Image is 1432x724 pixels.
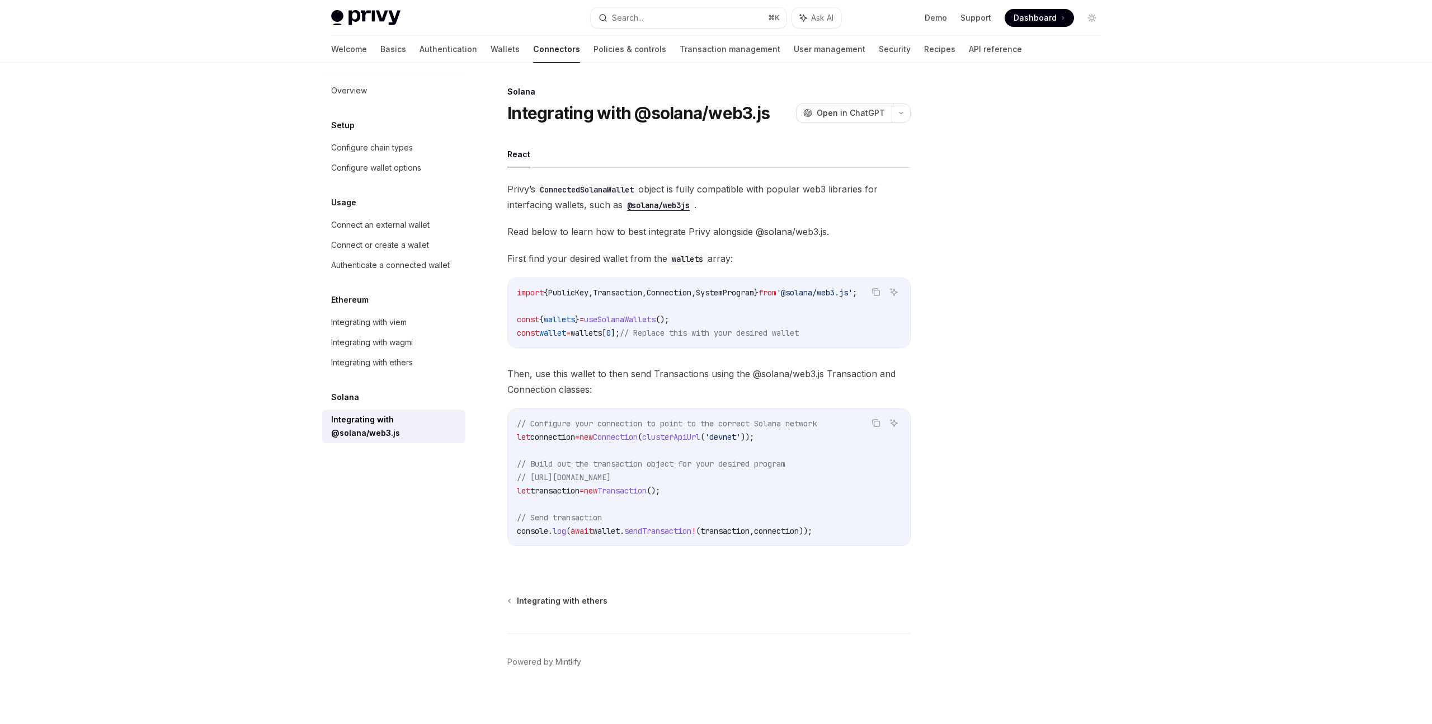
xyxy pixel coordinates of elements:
span: transaction [700,526,750,536]
div: Connect an external wallet [331,218,430,232]
a: Powered by Mintlify [507,656,581,667]
span: (); [647,486,660,496]
div: Search... [612,11,643,25]
span: '@solana/web3.js' [776,288,852,298]
span: = [566,328,571,338]
span: } [575,314,580,325]
span: . [620,526,624,536]
a: Integrating with ethers [322,352,465,373]
span: wallet [593,526,620,536]
a: Integrating with @solana/web3.js [322,410,465,443]
span: from [759,288,776,298]
div: Configure wallet options [331,161,421,175]
span: 'devnet' [705,432,741,442]
code: ConnectedSolanaWallet [535,184,638,196]
span: ! [691,526,696,536]
span: // Replace this with your desired wallet [620,328,799,338]
span: wallets [571,328,602,338]
button: Ask AI [887,285,901,299]
a: Configure chain types [322,138,465,158]
span: Transaction [593,288,642,298]
span: Ask AI [811,12,833,23]
span: , [588,288,593,298]
a: Connect an external wallet [322,215,465,235]
a: Authentication [420,36,477,63]
span: clusterApiUrl [642,432,700,442]
span: ⌘ K [768,13,780,22]
a: Dashboard [1005,9,1074,27]
a: Integrating with wagmi [322,332,465,352]
h5: Usage [331,196,356,209]
div: Authenticate a connected wallet [331,258,450,272]
a: API reference [969,36,1022,63]
span: SystemProgram [696,288,754,298]
a: Integrating with viem [322,312,465,332]
code: @solana/web3js [623,199,694,211]
div: Overview [331,84,367,97]
span: import [517,288,544,298]
span: ]; [611,328,620,338]
a: Overview [322,81,465,101]
a: User management [794,36,865,63]
span: // Build out the transaction object for your desired program [517,459,785,469]
div: Connect or create a wallet [331,238,429,252]
span: { [544,288,548,298]
span: const [517,314,539,325]
button: Toggle dark mode [1083,9,1101,27]
span: , [750,526,754,536]
span: // Send transaction [517,513,602,523]
div: Configure chain types [331,141,413,154]
span: // [URL][DOMAIN_NAME] [517,472,611,482]
a: Connectors [533,36,580,63]
a: Basics [380,36,406,63]
span: )); [799,526,812,536]
a: Integrating with ethers [508,595,607,607]
div: Integrating with wagmi [331,336,413,349]
span: connection [754,526,799,536]
span: First find your desired wallet from the array: [507,251,911,266]
span: Connection [593,432,638,442]
h5: Setup [331,119,355,132]
span: // Configure your connection to point to the correct Solana network [517,419,817,429]
span: new [580,432,593,442]
button: Ask AI [887,416,901,430]
span: ( [638,432,642,442]
span: console [517,526,548,536]
a: @solana/web3js [623,199,694,210]
span: new [584,486,597,496]
a: Transaction management [680,36,780,63]
span: await [571,526,593,536]
span: ( [566,526,571,536]
span: Privy’s object is fully compatible with popular web3 libraries for interfacing wallets, such as . [507,181,911,213]
span: ( [700,432,705,442]
a: Policies & controls [593,36,666,63]
span: Open in ChatGPT [817,107,885,119]
button: Copy the contents from the code block [869,285,883,299]
a: Recipes [924,36,955,63]
span: let [517,486,530,496]
span: ; [852,288,857,298]
div: Solana [507,86,911,97]
a: Wallets [491,36,520,63]
span: transaction [530,486,580,496]
span: Dashboard [1014,12,1057,23]
span: Connection [647,288,691,298]
h5: Ethereum [331,293,369,307]
a: Configure wallet options [322,158,465,178]
div: Integrating with viem [331,316,407,329]
span: let [517,432,530,442]
a: Demo [925,12,947,23]
span: connection [530,432,575,442]
h5: Solana [331,391,359,404]
span: [ [602,328,606,338]
button: Open in ChatGPT [796,104,892,123]
span: { [539,314,544,325]
span: (); [656,314,669,325]
div: Integrating with ethers [331,356,413,369]
span: Integrating with ethers [517,595,607,607]
span: } [754,288,759,298]
div: Integrating with @solana/web3.js [331,413,459,440]
span: Transaction [597,486,647,496]
button: React [507,141,530,167]
span: wallet [539,328,566,338]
